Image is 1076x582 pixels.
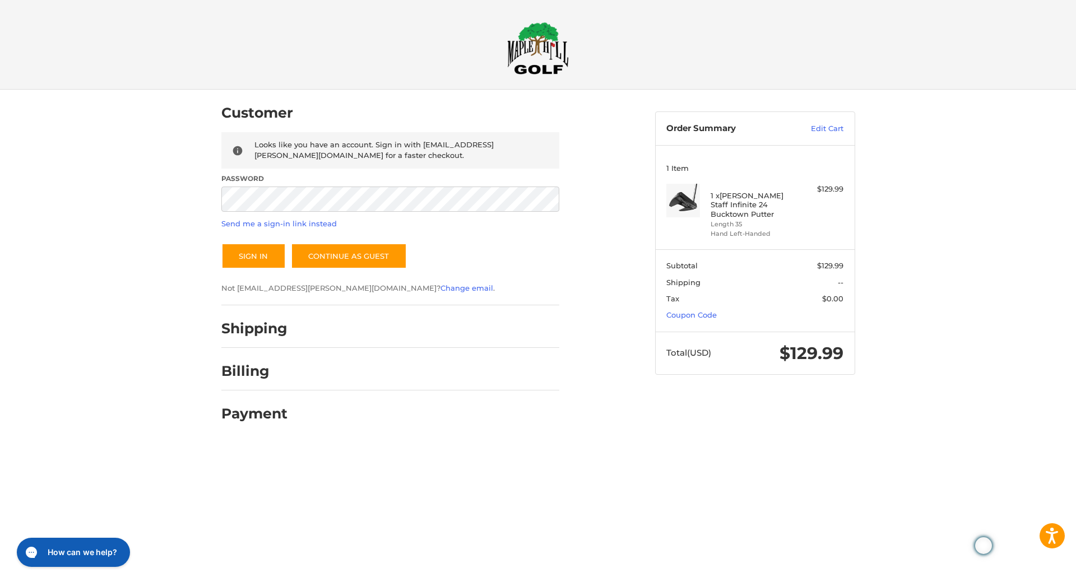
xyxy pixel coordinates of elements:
button: Sign In [221,243,286,269]
h3: 1 Item [666,164,843,173]
li: Length 35 [711,220,796,229]
a: Send me a sign-in link instead [221,219,337,228]
span: Looks like you have an account. Sign in with [EMAIL_ADDRESS][PERSON_NAME][DOMAIN_NAME] for a fast... [254,140,494,160]
iframe: Gorgias live chat messenger [11,534,133,571]
span: $0.00 [822,294,843,303]
span: Total (USD) [666,347,711,358]
h2: Shipping [221,320,287,337]
iframe: Google Customer Reviews [984,552,1076,582]
span: Tax [666,294,679,303]
span: -- [838,278,843,287]
div: $129.99 [799,184,843,195]
label: Password [221,174,559,184]
span: $129.99 [780,343,843,364]
a: Edit Cart [787,123,843,134]
li: Hand Left-Handed [711,229,796,239]
h2: Customer [221,104,293,122]
img: Maple Hill Golf [507,22,569,75]
h4: 1 x [PERSON_NAME] Staff Infinite 24 Bucktown Putter [711,191,796,218]
a: Coupon Code [666,310,717,319]
span: Shipping [666,278,701,287]
span: Subtotal [666,261,698,270]
a: Change email [440,283,493,292]
h2: Billing [221,362,287,380]
p: Not [EMAIL_ADDRESS][PERSON_NAME][DOMAIN_NAME]? . [221,283,559,294]
span: $129.99 [817,261,843,270]
h2: Payment [221,405,287,422]
h3: Order Summary [666,123,787,134]
a: Continue as guest [291,243,407,269]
